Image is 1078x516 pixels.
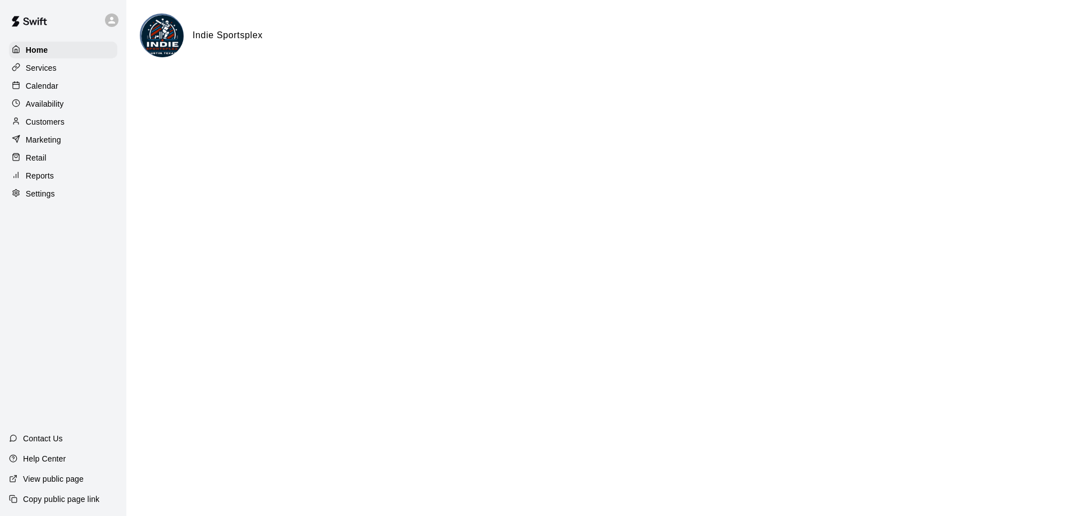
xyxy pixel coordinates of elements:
p: Calendar [26,80,58,92]
a: Services [9,60,117,76]
p: Availability [26,98,64,109]
p: View public page [23,473,84,485]
p: Customers [26,116,65,127]
a: Home [9,42,117,58]
p: Copy public page link [23,494,99,505]
a: Marketing [9,131,117,148]
p: Reports [26,170,54,181]
a: Calendar [9,77,117,94]
p: Services [26,62,57,74]
p: Contact Us [23,433,63,444]
img: Indie Sportsplex logo [141,15,184,57]
p: Marketing [26,134,61,145]
h6: Indie Sportsplex [193,28,263,43]
a: Availability [9,95,117,112]
p: Help Center [23,453,66,464]
a: Customers [9,113,117,130]
p: Settings [26,188,55,199]
a: Retail [9,149,117,166]
p: Home [26,44,48,56]
a: Reports [9,167,117,184]
a: Settings [9,185,117,202]
p: Retail [26,152,47,163]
